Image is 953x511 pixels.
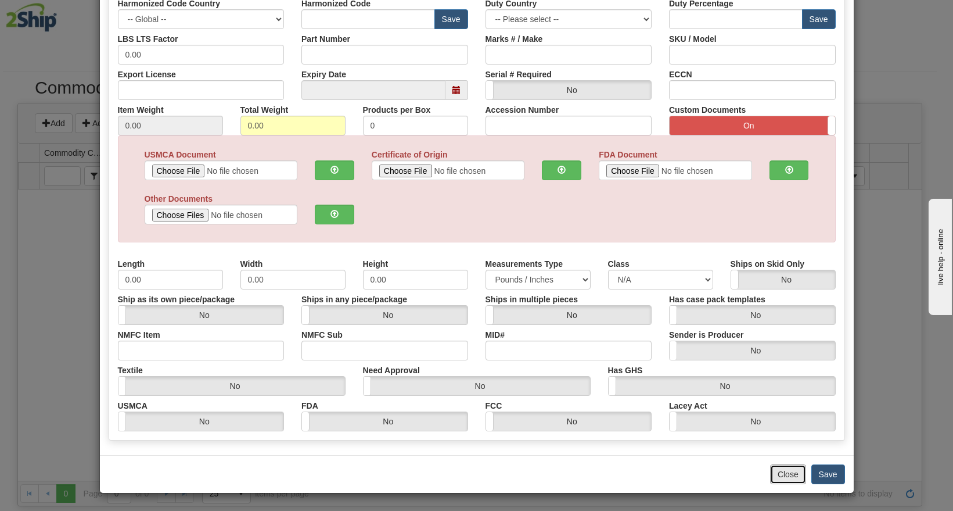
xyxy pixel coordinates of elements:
[599,145,657,160] label: FDA Document
[669,100,746,116] label: Custom Documents
[731,270,835,289] label: No
[434,9,468,29] button: Save
[240,100,289,116] label: Total Weight
[118,306,284,324] label: No
[118,100,164,116] label: Item Weight
[802,9,836,29] button: Save
[670,306,835,324] label: No
[486,396,502,412] label: FCC
[669,396,707,412] label: Lacey Act
[486,100,559,116] label: Accession Number
[811,464,845,484] button: Save
[9,10,107,19] div: live help - online
[301,290,407,305] label: Ships in any piece/package
[301,65,346,80] label: Expiry Date
[118,325,160,341] label: NMFC Item
[364,377,590,395] label: No
[301,325,343,341] label: NMFC Sub
[486,325,505,341] label: MID#
[302,412,467,431] label: No
[669,29,717,45] label: SKU / Model
[363,254,389,270] label: Height
[145,145,216,160] label: USMCA Document
[301,29,350,45] label: Part Number
[145,189,213,205] label: Other Documents
[301,396,318,412] label: FDA
[118,254,145,270] label: Length
[118,29,178,45] label: LBS LTS Factor
[363,100,431,116] label: Products per Box
[302,306,467,324] label: No
[486,29,543,45] label: Marks # / Make
[118,377,345,395] label: No
[926,196,952,315] iframe: chat widget
[118,360,143,376] label: Textile
[608,254,630,270] label: Class
[669,325,743,341] label: Sender is Producer
[486,65,552,80] label: Serial # Required
[118,290,235,305] label: Ship as its own piece/package
[486,290,578,305] label: Ships in multiple pieces
[240,254,263,270] label: Width
[118,65,176,80] label: Export License
[669,290,765,305] label: Has case pack templates
[486,254,563,270] label: Measurements Type
[486,412,652,431] label: No
[372,145,448,160] label: Certificate of Origin
[670,341,835,360] label: No
[609,377,835,395] label: No
[363,360,420,376] label: Need Approval
[486,81,652,99] label: No
[118,412,284,431] label: No
[118,396,148,412] label: USMCA
[770,464,806,484] button: Close
[670,412,835,431] label: No
[608,360,643,376] label: Has GHS
[731,254,805,270] label: Ships on Skid Only
[486,306,652,324] label: No
[669,65,692,80] label: ECCN
[670,116,835,135] label: On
